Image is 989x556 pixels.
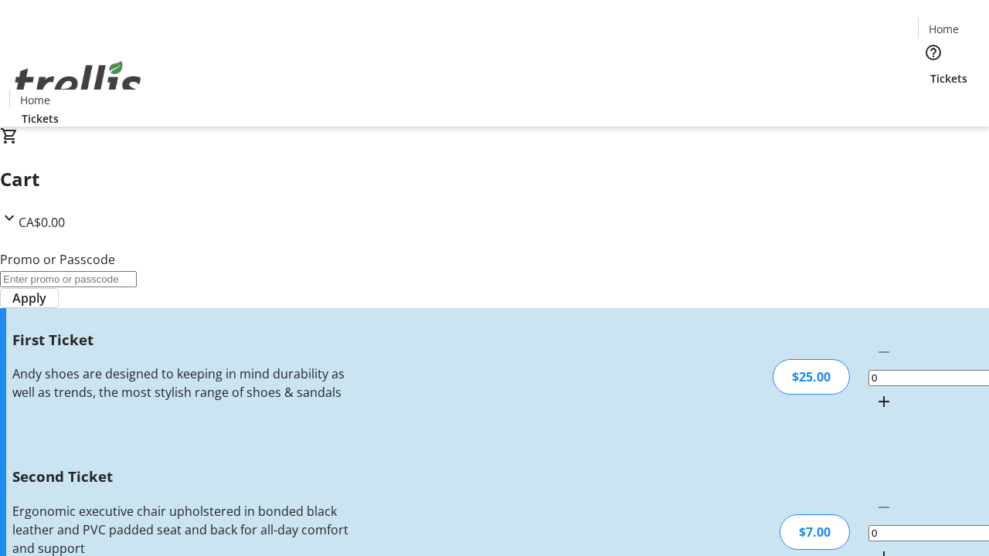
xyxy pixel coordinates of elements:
a: Home [919,21,968,37]
div: $25.00 [773,359,850,395]
span: Home [20,92,50,108]
h3: First Ticket [12,329,350,351]
a: Home [10,92,59,108]
span: Tickets [930,70,967,86]
div: Andy shoes are designed to keeping in mind durability as well as trends, the most stylish range o... [12,364,350,402]
span: CA$0.00 [19,214,65,231]
button: Increment by one [868,386,899,417]
button: Help [918,37,949,68]
h3: Second Ticket [12,466,350,487]
img: Orient E2E Organization q9zma5UAMd's Logo [9,44,147,121]
button: Cart [918,86,949,117]
span: Tickets [22,110,59,127]
span: Home [929,21,959,37]
a: Tickets [918,70,980,86]
span: Apply [12,289,46,307]
div: $7.00 [780,514,850,550]
a: Tickets [9,110,71,127]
